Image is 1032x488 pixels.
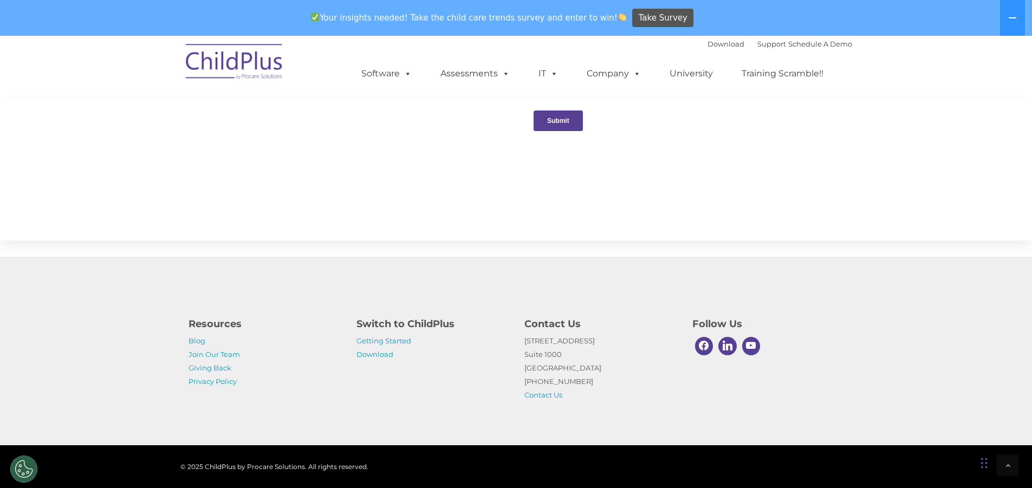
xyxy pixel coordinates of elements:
a: Linkedin [716,334,739,358]
font: | [708,40,852,48]
a: Getting Started [356,336,411,345]
a: Contact Us [524,391,562,399]
a: Company [576,63,652,84]
a: Schedule A Demo [788,40,852,48]
a: Privacy Policy [189,377,237,386]
h4: Resources [189,316,340,331]
img: 👏 [618,13,626,21]
a: Join Our Team [189,350,240,359]
a: Support [757,40,786,48]
span: Last name [151,71,184,80]
h4: Follow Us [692,316,844,331]
h4: Contact Us [524,316,676,331]
p: [STREET_ADDRESS] Suite 1000 [GEOGRAPHIC_DATA] [PHONE_NUMBER] [524,334,676,402]
a: Giving Back [189,363,231,372]
a: Download [708,40,744,48]
a: Take Survey [632,9,693,28]
button: Cookies Settings [10,456,37,483]
a: Youtube [739,334,763,358]
a: IT [528,63,569,84]
h4: Switch to ChildPlus [356,316,508,331]
a: Blog [189,336,205,345]
span: Your insights needed! Take the child care trends survey and enter to win! [307,7,631,28]
img: ChildPlus by Procare Solutions [180,36,289,90]
div: Drag [981,447,988,479]
a: University [659,63,724,84]
img: ✅ [311,13,319,21]
a: Assessments [430,63,521,84]
span: Phone number [151,116,197,124]
span: © 2025 ChildPlus by Procare Solutions. All rights reserved. [180,463,368,471]
a: Facebook [692,334,716,358]
span: Take Survey [639,9,687,28]
a: Download [356,350,393,359]
iframe: Chat Widget [855,371,1032,488]
a: Training Scramble!! [731,63,834,84]
a: Software [351,63,423,84]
